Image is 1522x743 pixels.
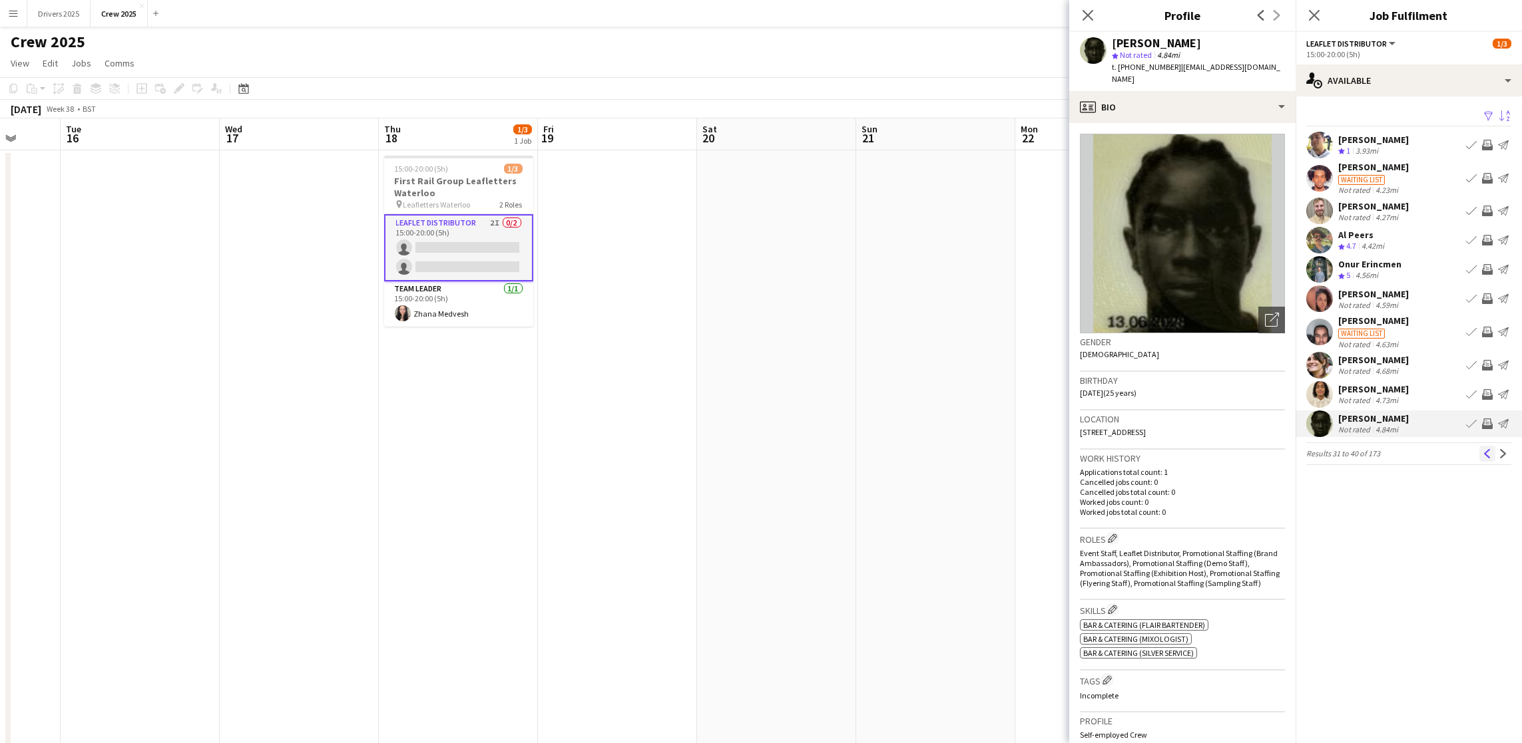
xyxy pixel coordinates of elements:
span: 1/3 [1493,39,1511,49]
span: [STREET_ADDRESS] [1080,427,1146,437]
span: Wed [225,123,242,135]
span: Sun [862,123,878,135]
span: 18 [382,130,401,146]
p: Cancelled jobs total count: 0 [1080,487,1285,497]
span: Results 31 to 40 of 173 [1306,448,1380,458]
div: [PERSON_NAME] [1338,383,1409,395]
span: 5 [1346,270,1350,280]
h3: Tags [1080,673,1285,687]
div: Open photos pop-in [1258,307,1285,333]
a: Edit [37,55,63,72]
span: [DATE] (25 years) [1080,388,1137,398]
div: 4.27mi [1373,212,1401,222]
div: Not rated [1338,339,1373,349]
button: Leaflet Distributor [1306,39,1397,49]
span: 21 [860,130,878,146]
h1: Crew 2025 [11,32,85,52]
div: Onur Erincmen [1338,258,1401,270]
img: Crew avatar or photo [1080,134,1285,333]
div: Not rated [1338,366,1373,376]
span: 1/3 [513,124,532,134]
span: View [11,57,29,69]
span: | [EMAIL_ADDRESS][DOMAIN_NAME] [1112,62,1280,84]
h3: Gender [1080,336,1285,348]
div: Al Peers [1338,229,1387,241]
div: 1 Job [514,136,531,146]
div: 4.73mi [1373,395,1401,405]
h3: Skills [1080,603,1285,617]
h3: Job Fulfilment [1296,7,1522,24]
p: Worked jobs total count: 0 [1080,507,1285,517]
span: Leafletters Waterloo [403,200,471,210]
p: Cancelled jobs count: 0 [1080,477,1285,487]
div: Not rated [1338,185,1373,195]
span: 2 Roles [500,200,523,210]
div: 4.42mi [1359,241,1387,252]
div: 4.56mi [1353,270,1381,281]
p: Applications total count: 1 [1080,467,1285,477]
span: 17 [223,130,242,146]
span: Jobs [71,57,91,69]
span: Event Staff, Leaflet Distributor, Promotional Staffing (Brand Ambassadors), Promotional Staffing ... [1080,548,1280,588]
div: [PERSON_NAME] [1338,412,1409,424]
h3: Roles [1080,531,1285,545]
div: 4.84mi [1373,424,1401,434]
div: Not rated [1338,212,1373,222]
span: Sat [702,123,717,135]
button: Drivers 2025 [27,1,91,27]
span: 20 [700,130,717,146]
span: 1/3 [504,164,523,174]
div: 3.93mi [1353,146,1381,157]
p: Worked jobs count: 0 [1080,497,1285,507]
span: Leaflet Distributor [1306,39,1387,49]
div: Not rated [1338,300,1373,310]
div: [PERSON_NAME] [1338,315,1409,327]
span: 4.7 [1346,241,1356,251]
h3: Profile [1069,7,1296,24]
span: Bar & Catering (Silver service) [1083,648,1194,658]
span: Tue [66,123,81,135]
a: View [5,55,35,72]
span: Bar & Catering (Flair Bartender) [1083,620,1205,630]
h3: Profile [1080,715,1285,727]
div: 4.63mi [1373,339,1401,349]
app-job-card: 15:00-20:00 (5h)1/3First Rail Group Leafletters Waterloo Leafletters Waterloo2 RolesLeaflet Distr... [384,156,533,327]
div: Not rated [1338,395,1373,405]
div: 15:00-20:00 (5h) [1306,49,1511,59]
h3: Location [1080,413,1285,425]
app-card-role: Team Leader1/115:00-20:00 (5h)Zhana Medvesh [384,281,533,327]
div: Bio [1069,91,1296,123]
button: Crew 2025 [91,1,148,27]
a: Jobs [66,55,97,72]
p: Incomplete [1080,690,1285,700]
a: Comms [99,55,140,72]
div: [DATE] [11,102,41,116]
span: Week 38 [44,104,77,114]
span: 16 [64,130,81,146]
span: Mon [1021,123,1038,135]
h3: Birthday [1080,374,1285,386]
div: Available [1296,65,1522,96]
div: 4.59mi [1373,300,1401,310]
span: Bar & Catering (Mixologist) [1083,634,1188,644]
h3: First Rail Group Leafletters Waterloo [384,175,533,199]
span: [DEMOGRAPHIC_DATA] [1080,349,1159,359]
span: 4.84mi [1154,50,1182,60]
div: [PERSON_NAME] [1338,161,1409,173]
div: Waiting list [1338,329,1385,339]
span: Edit [43,57,58,69]
span: 19 [541,130,554,146]
div: 4.68mi [1373,366,1401,376]
span: Fri [543,123,554,135]
div: [PERSON_NAME] [1112,37,1201,49]
span: Comms [105,57,134,69]
div: [PERSON_NAME] [1338,288,1409,300]
div: Not rated [1338,424,1373,434]
div: Waiting list [1338,175,1385,185]
h3: Work history [1080,452,1285,464]
span: 1 [1346,146,1350,156]
div: [PERSON_NAME] [1338,134,1409,146]
span: Thu [384,123,401,135]
div: 4.23mi [1373,185,1401,195]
